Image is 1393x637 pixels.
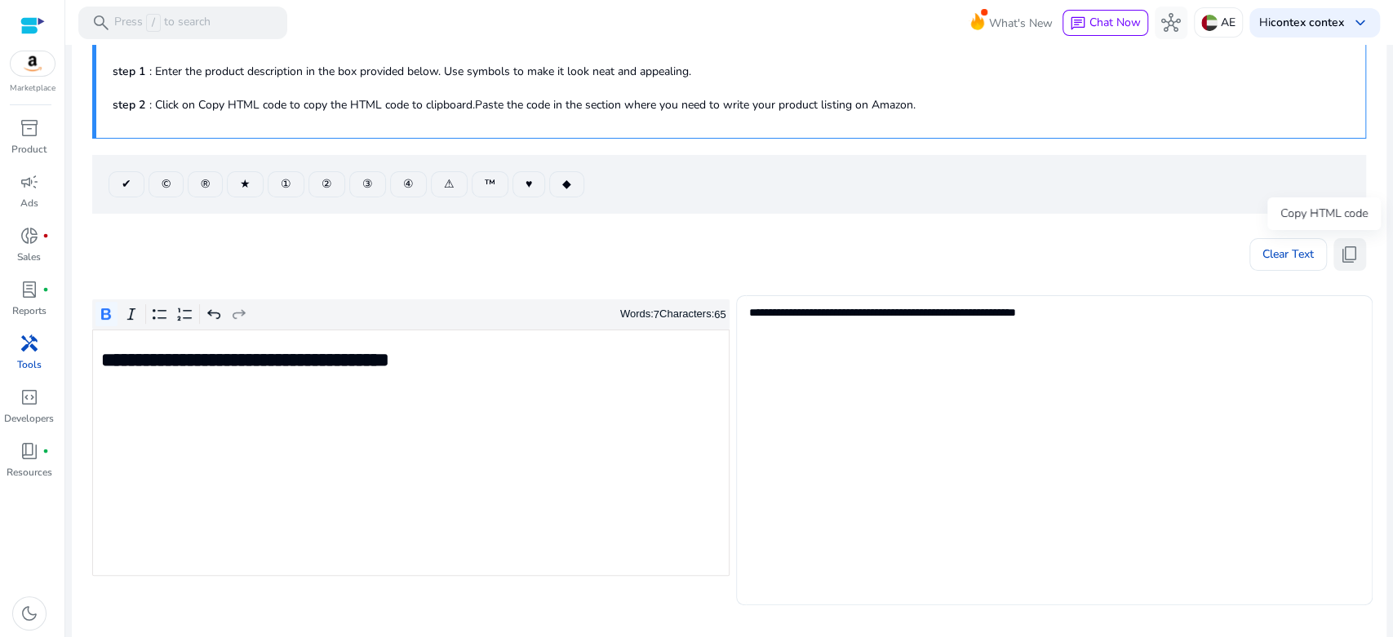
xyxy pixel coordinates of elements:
[91,13,111,33] span: search
[20,226,39,246] span: donut_small
[1062,10,1148,36] button: chatChat Now
[162,175,171,192] span: ©
[42,232,49,239] span: fiber_manual_record
[403,175,414,192] span: ④
[322,175,332,192] span: ②
[654,308,659,321] label: 7
[390,171,427,197] button: ④
[188,171,223,197] button: ®
[227,171,264,197] button: ★
[122,175,131,192] span: ✔
[146,14,161,32] span: /
[109,171,144,197] button: ✔
[113,64,145,79] b: step 1
[114,14,211,32] p: Press to search
[989,9,1053,38] span: What's New
[308,171,345,197] button: ②
[1271,15,1344,30] b: contex contex
[472,171,508,197] button: ™
[268,171,304,197] button: ①
[362,175,373,192] span: ③
[444,175,455,192] span: ⚠
[149,171,184,197] button: ©
[1155,7,1187,39] button: hub
[42,448,49,454] span: fiber_manual_record
[11,51,55,76] img: amazon.svg
[20,118,39,138] span: inventory_2
[113,96,1349,113] p: : Click on Copy HTML code to copy the HTML code to clipboard.Paste the code in the section where ...
[20,441,39,461] span: book_4
[10,82,55,95] p: Marketplace
[281,175,291,192] span: ①
[349,171,386,197] button: ③
[485,175,495,192] span: ™
[11,142,47,157] p: Product
[526,175,532,192] span: ♥
[12,303,47,318] p: Reports
[20,196,38,210] p: Ads
[431,171,468,197] button: ⚠
[1161,13,1181,33] span: hub
[1201,15,1218,31] img: ae.svg
[113,63,1349,80] p: : Enter the product description in the box provided below. Use symbols to make it look neat and a...
[113,97,145,113] b: step 2
[1221,8,1236,37] p: AE
[20,172,39,192] span: campaign
[42,286,49,293] span: fiber_manual_record
[1262,238,1314,271] span: Clear Text
[1333,238,1366,271] button: content_copy
[512,171,545,197] button: ♥
[1351,13,1370,33] span: keyboard_arrow_down
[20,387,39,407] span: code_blocks
[92,299,730,330] div: Editor toolbar
[1267,197,1381,230] div: Copy HTML code
[1089,15,1141,30] span: Chat Now
[20,604,39,623] span: dark_mode
[20,280,39,299] span: lab_profile
[549,171,584,197] button: ◆
[714,308,725,321] label: 65
[1259,17,1344,29] p: Hi
[20,334,39,353] span: handyman
[17,250,41,264] p: Sales
[240,175,251,192] span: ★
[17,357,42,372] p: Tools
[92,330,730,576] div: Rich Text Editor. Editing area: main. Press Alt+0 for help.
[1340,245,1360,264] span: content_copy
[7,465,52,480] p: Resources
[620,304,726,325] div: Words: Characters:
[4,411,54,426] p: Developers
[562,175,571,192] span: ◆
[201,175,210,192] span: ®
[1249,238,1327,271] button: Clear Text
[1070,15,1086,32] span: chat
